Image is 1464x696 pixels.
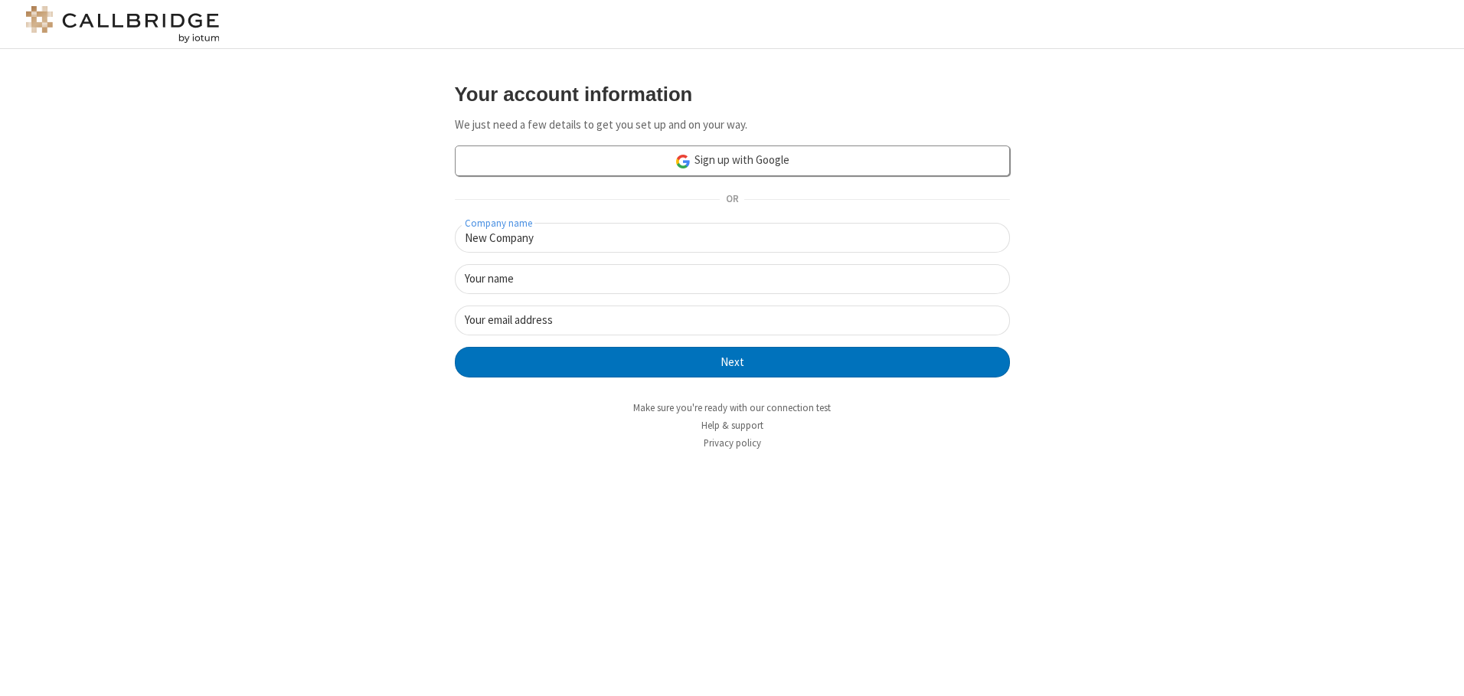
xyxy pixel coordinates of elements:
a: Sign up with Google [455,145,1010,176]
img: google-icon.png [675,153,691,170]
a: Privacy policy [704,436,761,449]
input: Your name [455,264,1010,294]
a: Help & support [701,419,763,432]
img: logo@2x.png [23,6,222,43]
h3: Your account information [455,83,1010,105]
button: Next [455,347,1010,377]
a: Make sure you're ready with our connection test [633,401,831,414]
input: Your email address [455,306,1010,335]
input: Company name [455,223,1010,253]
span: OR [720,189,744,211]
p: We just need a few details to get you set up and on your way. [455,116,1010,134]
